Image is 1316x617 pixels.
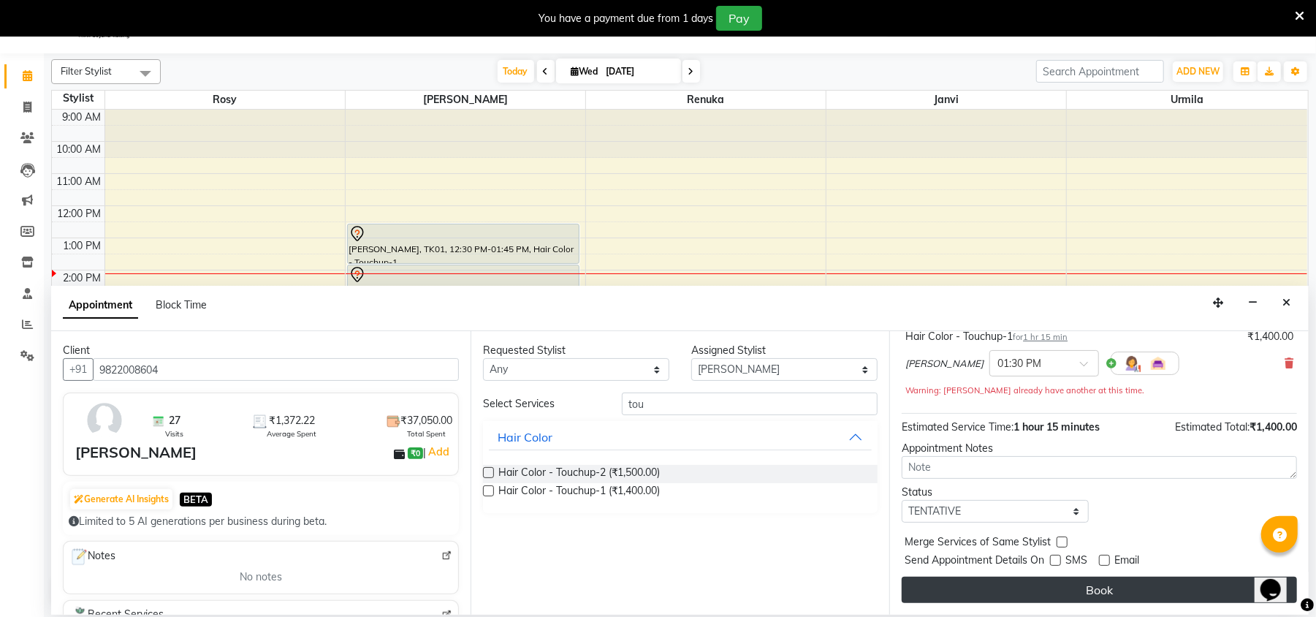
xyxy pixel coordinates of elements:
span: Appointment [63,292,138,319]
span: Block Time [156,298,207,311]
div: 2:00 PM [61,270,104,286]
span: Filter Stylist [61,65,112,77]
button: Book [902,577,1297,603]
span: Hair Color - Touchup-2 (₹1,500.00) [498,465,661,483]
span: Renuka [586,91,826,109]
iframe: chat widget [1255,559,1301,602]
span: Hair Color - Touchup-1 (₹1,400.00) [498,483,661,501]
input: Search by service name [622,393,878,415]
button: Hair Color [489,424,872,450]
span: 1 hour 15 minutes [1013,420,1100,434]
span: No notes [240,569,282,585]
div: Select Services [472,396,611,412]
div: 11:00 AM [54,174,104,189]
button: +91 [63,358,94,381]
a: Add [426,443,452,461]
span: [PERSON_NAME] [346,91,585,109]
span: urmila [1067,91,1307,109]
div: You have a payment due from 1 days [539,11,713,26]
div: Requested Stylist [483,343,669,358]
input: Search Appointment [1036,60,1164,83]
span: Today [498,60,534,83]
div: [PERSON_NAME], TK01, 01:45 PM-03:00 PM, Hand’s & Feet - Cafe Pedicure [348,265,579,303]
span: Total Spent [407,428,446,439]
div: 9:00 AM [60,110,104,125]
span: Estimated Total: [1175,420,1250,434]
div: Hair Color [498,428,552,446]
div: Hair Color - Touchup-1 [905,329,1068,344]
div: Appointment Notes [902,441,1297,456]
span: Janvi [826,91,1066,109]
button: ADD NEW [1173,61,1223,82]
span: ADD NEW [1176,66,1220,77]
span: SMS [1065,553,1087,571]
div: Stylist [52,91,104,106]
span: Notes [69,548,115,567]
div: Limited to 5 AI generations per business during beta. [69,514,453,529]
span: ₹37,050.00 [400,413,452,428]
small: for [1013,332,1068,342]
span: [PERSON_NAME] [905,357,984,371]
div: Assigned Stylist [691,343,878,358]
span: Merge Services of Same Stylist [905,534,1051,553]
input: Search by Name/Mobile/Email/Code [93,358,459,381]
button: Close [1276,292,1297,314]
img: Interior.png [1149,355,1167,372]
span: Wed [568,66,602,77]
div: 1:00 PM [61,238,104,254]
span: | [423,443,452,461]
img: Hairdresser.png [1123,355,1141,372]
span: Estimated Service Time: [902,420,1013,434]
div: ₹1,400.00 [1247,329,1293,344]
div: 12:00 PM [55,206,104,222]
div: Status [902,485,1088,500]
span: Email [1114,553,1139,571]
span: Visits [165,428,183,439]
span: Rosy [105,91,345,109]
span: ₹1,372.22 [269,413,315,428]
div: 10:00 AM [54,142,104,157]
button: Generate AI Insights [70,489,172,510]
span: 27 [169,413,180,428]
div: [PERSON_NAME], TK01, 12:30 PM-01:45 PM, Hair Color - Touchup-1 [348,224,579,263]
span: ₹1,400.00 [1250,420,1297,434]
button: Pay [716,6,762,31]
span: Send Appointment Details On [905,553,1044,571]
span: 1 hr 15 min [1023,332,1068,342]
span: ₹0 [408,447,423,459]
input: 2025-09-03 [602,61,675,83]
span: Average Spent [267,428,316,439]
span: BETA [180,493,212,507]
div: [PERSON_NAME] [75,442,197,463]
div: Client [63,343,459,358]
img: avatar [83,399,126,442]
small: Warning: [PERSON_NAME] already have another at this time. [905,385,1144,395]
